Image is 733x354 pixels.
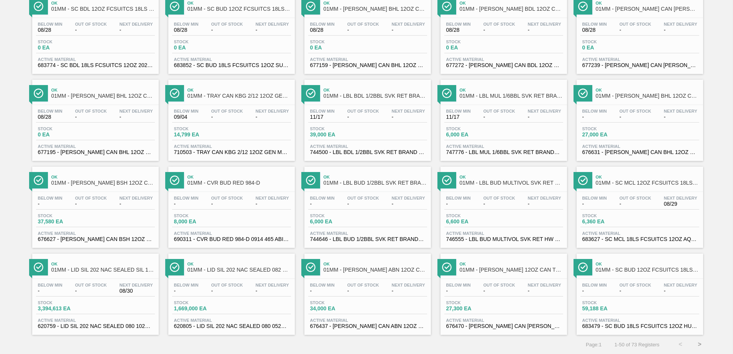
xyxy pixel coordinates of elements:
[38,144,153,149] span: Active Material
[75,196,107,200] span: Out Of Stock
[446,201,471,207] span: -
[38,39,92,44] span: Stock
[310,236,425,242] span: 744646 - LBL BUD 1/2BBL SVK RET BRAND 5.0% PAPER
[582,318,697,323] span: Active Material
[310,288,335,294] span: -
[582,45,636,51] span: 0 EA
[310,57,425,62] span: Active Material
[174,39,228,44] span: Stock
[34,2,43,11] img: Ícone
[26,74,163,161] a: ÍconeOk01MM - [PERSON_NAME] BHL 12OZ CAN CAN PK 12/12 CAN OUTDOORBelow Min08/28Out Of Stock-Next ...
[528,196,561,200] span: Next Delivery
[446,62,561,68] span: 677272 - CARR CAN BDL 12OZ NFL SHIELD TWNSTK 30/1
[38,62,153,68] span: 683774 - SC BDL 18LS FCSUITCS 12OZ 2025 SUMMER PR
[446,109,471,113] span: Below Min
[310,114,335,120] span: 11/17
[620,201,651,207] span: -
[38,57,153,62] span: Active Material
[174,132,228,138] span: 14,799 EA
[664,196,697,200] span: Next Delivery
[170,262,179,272] img: Ícone
[38,126,92,131] span: Stock
[299,161,435,248] a: ÍconeOk01MM - LBL BUD 1/2BBL SVK RET BRAND PAPER #4 5.0%Below Min-Out Of Stock-Next Delivery-Stoc...
[187,93,291,99] span: 01MM - TRAY CAN KBG 2/12 12OZ GEN MW 1023-L 032
[310,144,425,149] span: Active Material
[75,22,107,26] span: Out Of Stock
[120,114,153,120] span: -
[256,201,289,207] span: -
[571,248,707,335] a: ÍconeOk01MM - SC BUD 12OZ FCSUITCS 18LS AQUEOUS COATINGBelow Min-Out Of Stock-Next Delivery-Stock...
[38,132,92,138] span: 0 EA
[174,300,228,305] span: Stock
[392,288,425,294] span: -
[120,201,153,207] span: -
[582,283,607,287] span: Below Min
[170,2,179,11] img: Ícone
[446,132,500,138] span: 6,000 EA
[38,306,92,311] span: 3,394,613 EA
[38,283,62,287] span: Below Min
[446,57,561,62] span: Active Material
[446,300,500,305] span: Stock
[310,45,364,51] span: 0 EA
[582,62,697,68] span: 677239 - CARR CAN BUD 12OZ HOLIDAY TWNSTK 30/12 C
[211,288,243,294] span: -
[174,236,289,242] span: 690311 - CVR BUD RED 984-D 0914 465 ABIDRM 286 09
[582,201,607,207] span: -
[571,74,707,161] a: ÍconeOk01MM - [PERSON_NAME] BHL 12OZ CAN CAN PK 12/12 CANBelow Min-Out Of Stock-Next Delivery-Sto...
[174,45,228,51] span: 0 EA
[664,22,697,26] span: Next Delivery
[664,114,697,120] span: -
[299,248,435,335] a: ÍconeOk01MM - [PERSON_NAME] ABN 12OZ CAN CAN PK 15/12 CAN AQUEOUS COATINGBelow Min-Out Of Stock-N...
[620,114,651,120] span: -
[442,88,452,98] img: Ícone
[310,283,335,287] span: Below Min
[392,201,425,207] span: -
[392,114,425,120] span: -
[163,161,299,248] a: ÍconeOk01MM - CVR BUD RED 984-DBelow Min-Out Of Stock-Next Delivery-Stock8,000 EAActive Material6...
[460,175,563,179] span: Ok
[174,109,199,113] span: Below Min
[51,6,155,12] span: 01MM - SC BDL 12OZ FCSUITCS 18LS SUMMER PROMO CAN PK
[256,288,289,294] span: -
[582,196,607,200] span: Below Min
[75,288,107,294] span: -
[446,144,561,149] span: Active Material
[120,288,153,294] span: 08/30
[310,196,335,200] span: Below Min
[174,144,289,149] span: Active Material
[187,6,291,12] span: 01MM - SC BUD 12OZ FCSUITCS 18LS CAN PK FOH
[483,283,515,287] span: Out Of Stock
[34,175,43,185] img: Ícone
[75,114,107,120] span: -
[174,219,228,225] span: 8,000 EA
[690,335,709,354] button: >
[596,262,699,266] span: Ok
[170,175,179,185] img: Ícone
[51,175,155,179] span: Ok
[582,109,607,113] span: Below Min
[310,109,335,113] span: Below Min
[582,219,636,225] span: 6,360 EA
[347,201,379,207] span: -
[582,288,607,294] span: -
[460,6,563,12] span: 01MM - CARR BDL 12OZ CAN TWNSTK 30/12 CAN NFL-GENERIC SHIELD
[38,201,62,207] span: -
[310,22,335,26] span: Below Min
[582,323,697,329] span: 683479 - SC BUD 18LS FCSUITCS 12OZ HULK HANDLE 09
[578,175,588,185] img: Ícone
[38,219,92,225] span: 37,580 EA
[460,88,563,92] span: Ok
[347,109,379,113] span: Out Of Stock
[120,27,153,33] span: -
[306,175,316,185] img: Ícone
[120,109,153,113] span: Next Delivery
[446,22,471,26] span: Below Min
[446,283,471,287] span: Below Min
[446,306,500,311] span: 27,300 EA
[211,283,243,287] span: Out Of Stock
[582,22,607,26] span: Below Min
[620,283,651,287] span: Out Of Stock
[324,262,427,266] span: Ok
[442,175,452,185] img: Ícone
